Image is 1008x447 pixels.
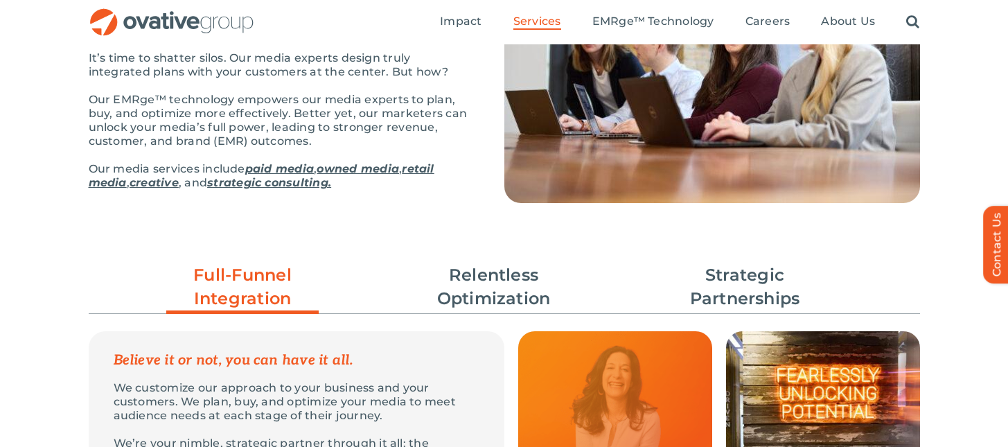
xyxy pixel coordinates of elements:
[89,162,470,190] p: Our media services include , , , , and
[440,15,481,30] a: Impact
[89,93,470,148] p: Our EMRge™ technology empowers our media experts to plan, buy, and optimize more effectively. Bet...
[821,15,875,30] a: About Us
[89,51,470,79] p: It’s time to shatter silos. Our media experts design truly integrated plans with your customers a...
[114,381,479,423] p: We customize our approach to your business and your customers. We plan, buy, and optimize your me...
[418,263,570,310] a: Relentless Optimization
[592,15,714,28] span: EMRge™ Technology
[245,162,314,175] a: paid media
[745,15,790,28] span: Careers
[114,353,479,367] p: Believe it or not, you can have it all.
[821,15,875,28] span: About Us
[166,263,319,317] a: Full-Funnel Integration
[89,256,920,317] ul: Post Filters
[89,7,255,20] a: OG_Full_horizontal_RGB
[89,162,434,189] a: retail media
[130,176,179,189] a: creative
[513,15,561,30] a: Services
[906,15,919,30] a: Search
[317,162,399,175] a: owned media
[745,15,790,30] a: Careers
[207,176,331,189] a: strategic consulting.
[592,15,714,30] a: EMRge™ Technology
[440,15,481,28] span: Impact
[669,263,821,310] a: Strategic Partnerships
[513,15,561,28] span: Services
